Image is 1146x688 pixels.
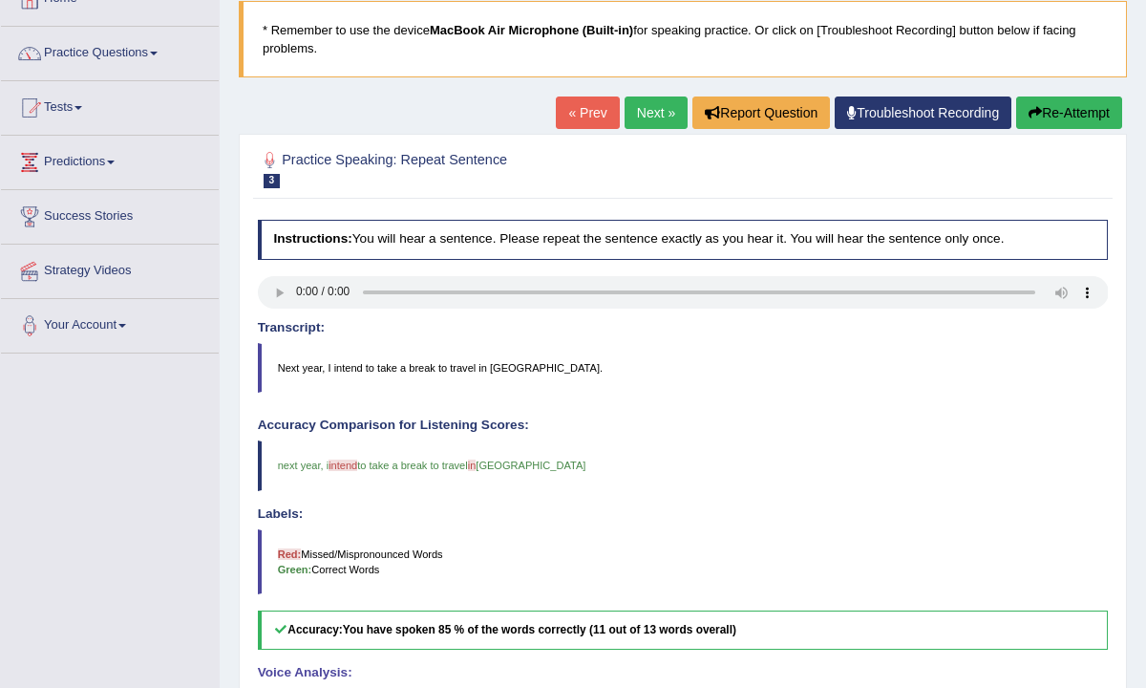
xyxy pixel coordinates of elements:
[1,136,219,183] a: Predictions
[329,460,357,471] span: intend
[258,507,1109,522] h4: Labels:
[239,1,1127,77] blockquote: * Remember to use the device for speaking practice. Or click on [Troubleshoot Recording] button b...
[258,419,1109,433] h4: Accuracy Comparison for Listening Scores:
[1,81,219,129] a: Tests
[625,97,688,129] a: Next »
[273,231,351,246] b: Instructions:
[468,460,477,471] span: in
[258,666,1109,680] h4: Voice Analysis:
[1,27,219,75] a: Practice Questions
[258,611,1109,650] h5: Accuracy:
[343,623,736,636] b: You have spoken 85 % of the words correctly (11 out of 13 words overall)
[278,460,321,471] span: next year
[1,299,219,347] a: Your Account
[1016,97,1122,129] button: Re-Attempt
[278,548,302,560] b: Red:
[835,97,1011,129] a: Troubleshoot Recording
[1,245,219,292] a: Strategy Videos
[258,343,1109,393] blockquote: Next year, I intend to take a break to travel in [GEOGRAPHIC_DATA].
[278,564,312,575] b: Green:
[327,460,329,471] span: i
[1,190,219,238] a: Success Stories
[264,174,281,188] span: 3
[258,220,1109,260] h4: You will hear a sentence. Please repeat the sentence exactly as you hear it. You will hear the se...
[357,460,467,471] span: to take a break to travel
[430,23,633,37] b: MacBook Air Microphone (Built-in)
[258,148,785,188] h2: Practice Speaking: Repeat Sentence
[258,529,1109,594] blockquote: Missed/Mispronounced Words Correct Words
[692,97,830,129] button: Report Question
[258,321,1109,335] h4: Transcript:
[321,460,324,471] span: ,
[476,460,585,471] span: [GEOGRAPHIC_DATA]
[556,97,619,129] a: « Prev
